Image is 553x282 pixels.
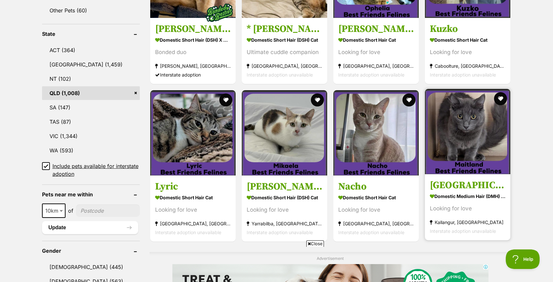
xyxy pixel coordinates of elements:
h3: * [PERSON_NAME] * [247,23,322,35]
div: Looking for love [338,205,414,214]
iframe: Help Scout Beacon - Open [506,249,540,269]
button: favourite [219,93,232,106]
button: Update [42,221,138,234]
div: Interstate adoption [155,70,231,79]
strong: [PERSON_NAME], [GEOGRAPHIC_DATA] [155,62,231,70]
a: Kuzko Domestic Short Hair Cat Looking for love Caboolture, [GEOGRAPHIC_DATA] Interstate adoption ... [425,18,510,84]
span: Close [306,240,324,247]
a: Lyric Domestic Short Hair Cat Looking for love [GEOGRAPHIC_DATA], [GEOGRAPHIC_DATA] Interstate ad... [150,176,236,242]
span: 10km [42,204,65,218]
a: [PERSON_NAME] Domestic Short Hair Cat Looking for love [GEOGRAPHIC_DATA], [GEOGRAPHIC_DATA] Inter... [333,18,419,84]
span: Interstate adoption unavailable [430,228,496,234]
strong: Domestic Short Hair (DSH) Cat [247,35,322,45]
a: VIC (1,344) [42,129,140,143]
a: NT (102) [42,72,140,86]
strong: Yarrabilba, [GEOGRAPHIC_DATA] [247,219,322,228]
a: [GEOGRAPHIC_DATA] Domestic Medium Hair (DMH) Cat Looking for love Kallangur, [GEOGRAPHIC_DATA] In... [425,174,510,240]
img: Lyric - Domestic Short Hair Cat [150,90,236,176]
a: Include pets available for interstate adoption [42,162,140,178]
button: favourite [311,93,324,106]
a: [PERSON_NAME] Domestic Short Hair (DSH) Cat Looking for love Yarrabilba, [GEOGRAPHIC_DATA] Inters... [242,176,327,242]
button: favourite [494,92,507,105]
img: Maitland - Domestic Medium Hair (DMH) Cat [425,89,510,174]
span: Interstate adoption unavailable [155,230,221,235]
a: [DEMOGRAPHIC_DATA] (445) [42,260,140,274]
strong: [GEOGRAPHIC_DATA], [GEOGRAPHIC_DATA] [247,62,322,70]
div: Looking for love [338,48,414,57]
header: Gender [42,248,140,254]
span: of [68,207,73,215]
strong: Domestic Short Hair Cat [338,193,414,202]
h3: Lyric [155,180,231,193]
h3: [PERSON_NAME] & [PERSON_NAME] [155,23,231,35]
h3: [GEOGRAPHIC_DATA] [430,179,505,191]
div: Ultimate cuddle companion [247,48,322,57]
div: Looking for love [430,204,505,213]
img: Mikaela - Domestic Short Hair (DSH) Cat [242,90,327,176]
div: Bonded duo [155,48,231,57]
a: SA (147) [42,101,140,114]
a: WA (593) [42,144,140,157]
a: QLD (1,008) [42,86,140,100]
strong: Domestic Short Hair Cat [338,35,414,45]
span: Interstate adoption unavailable [430,72,496,78]
h3: [PERSON_NAME] [247,180,322,193]
div: Looking for love [247,205,322,214]
div: Looking for love [430,48,505,57]
strong: Caboolture, [GEOGRAPHIC_DATA] [430,62,505,70]
strong: Domestic Short Hair (DSH) Cat [247,193,322,202]
header: Pets near me within [42,191,140,197]
strong: Domestic Short Hair Cat [430,35,505,45]
strong: [GEOGRAPHIC_DATA], [GEOGRAPHIC_DATA] [155,219,231,228]
span: Interstate adoption unavailable [247,72,313,78]
a: ACT (364) [42,43,140,57]
iframe: Advertisement [158,249,395,279]
strong: [GEOGRAPHIC_DATA], [GEOGRAPHIC_DATA] [338,62,414,70]
h3: [PERSON_NAME] [338,23,414,35]
div: Looking for love [155,205,231,214]
strong: Domestic Short Hair Cat [155,193,231,202]
strong: [GEOGRAPHIC_DATA], [GEOGRAPHIC_DATA] [338,219,414,228]
span: Include pets available for interstate adoption [52,162,140,178]
span: Interstate adoption unavailable [338,230,404,235]
h3: Kuzko [430,23,505,35]
a: TAS (87) [42,115,140,129]
header: State [42,31,140,37]
img: Nacho - Domestic Short Hair Cat [333,90,419,176]
span: Interstate adoption unavailable [338,72,404,78]
a: Nacho Domestic Short Hair Cat Looking for love [GEOGRAPHIC_DATA], [GEOGRAPHIC_DATA] Interstate ad... [333,176,419,242]
a: [GEOGRAPHIC_DATA] (1,459) [42,58,140,71]
strong: Domestic Short Hair (DSH) x Domestic Medium Hair (DMH) Cat [155,35,231,45]
button: favourite [402,93,415,106]
strong: Domestic Medium Hair (DMH) Cat [430,191,505,201]
strong: Kallangur, [GEOGRAPHIC_DATA] [430,218,505,227]
a: [PERSON_NAME] & [PERSON_NAME] Domestic Short Hair (DSH) x Domestic Medium Hair (DMH) Cat Bonded d... [150,18,236,84]
span: 10km [43,206,65,215]
a: Other Pets (60) [42,4,140,17]
input: postcode [76,204,140,217]
span: Interstate adoption unavailable [247,230,313,235]
a: * [PERSON_NAME] * Domestic Short Hair (DSH) Cat Ultimate cuddle companion [GEOGRAPHIC_DATA], [GEO... [242,18,327,84]
h3: Nacho [338,180,414,193]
